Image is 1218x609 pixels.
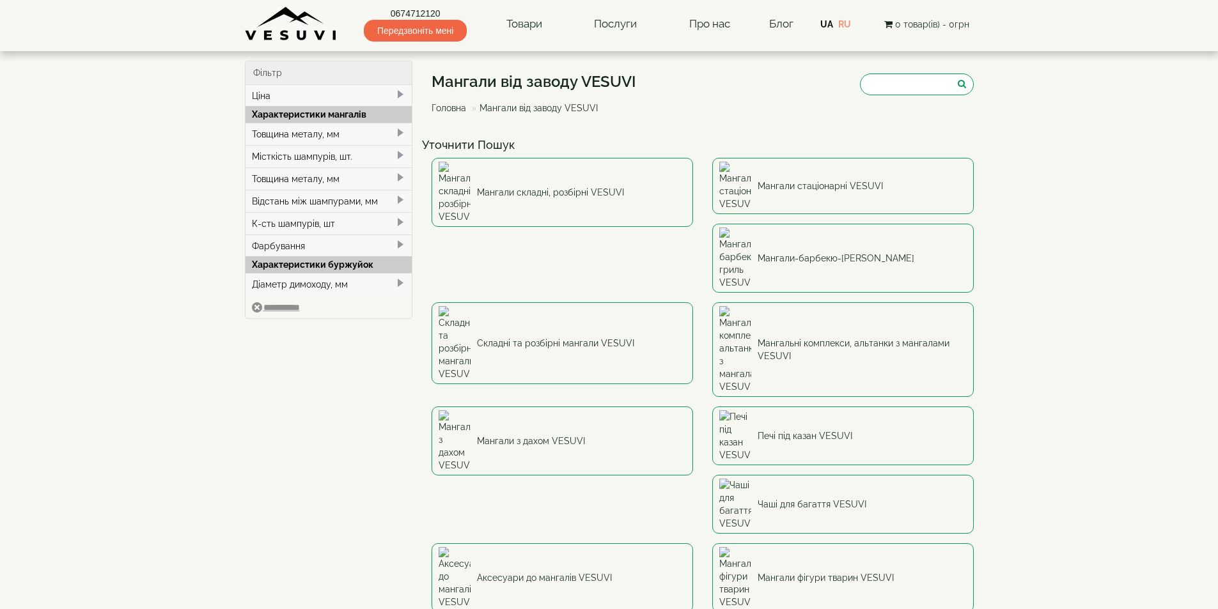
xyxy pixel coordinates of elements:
[432,406,693,475] a: Мангали з дахом VESUVI Мангали з дахом VESUVI
[364,20,467,42] span: Передзвоніть мені
[246,145,412,167] div: Місткість шампурів, шт.
[719,227,751,289] img: Мангали-барбекю-гриль VESUVI
[246,212,412,235] div: К-сть шампурів, шт
[432,158,693,227] a: Мангали складні, розбірні VESUVI Мангали складні, розбірні VESUVI
[246,256,412,273] div: Характеристики буржуйок
[712,224,974,293] a: Мангали-барбекю-гриль VESUVI Мангали-барбекю-[PERSON_NAME]
[246,167,412,190] div: Товщина металу, мм
[432,103,466,113] a: Головна
[246,190,412,212] div: Відстань між шампурами, мм
[246,85,412,107] div: Ціна
[469,102,598,114] li: Мангали від заводу VESUVI
[581,10,650,39] a: Послуги
[895,19,969,29] span: 0 товар(ів) - 0грн
[712,406,974,465] a: Печі під казан VESUVI Печі під казан VESUVI
[719,479,751,530] img: Чаші для багаття VESUVI
[246,123,412,145] div: Товщина металу, мм
[719,306,751,393] img: Мангальні комплекси, альтанки з мангалами VESUVI
[422,139,983,151] h4: Уточнити Пошук
[719,162,751,210] img: Мангали стаціонарні VESUVI
[246,235,412,257] div: Фарбування
[246,106,412,123] div: Характеристики мангалів
[364,7,467,20] a: 0674712120
[838,19,851,29] a: RU
[712,302,974,397] a: Мангальні комплекси, альтанки з мангалами VESUVI Мангальні комплекси, альтанки з мангалами VESUVI
[439,306,471,380] img: Складні та розбірні мангали VESUVI
[245,6,338,42] img: Завод VESUVI
[494,10,555,39] a: Товари
[246,273,412,295] div: Діаметр димоходу, мм
[769,17,793,30] a: Блог
[820,19,833,29] a: UA
[676,10,743,39] a: Про нас
[439,547,471,608] img: Аксесуари до мангалів VESUVI
[719,547,751,608] img: Мангали фігури тварин VESUVI
[432,302,693,384] a: Складні та розбірні мангали VESUVI Складні та розбірні мангали VESUVI
[439,162,471,223] img: Мангали складні, розбірні VESUVI
[246,61,412,85] div: Фільтр
[880,17,973,31] button: 0 товар(ів) - 0грн
[439,410,471,472] img: Мангали з дахом VESUVI
[719,410,751,461] img: Печі під казан VESUVI
[712,475,974,534] a: Чаші для багаття VESUVI Чаші для багаття VESUVI
[712,158,974,214] a: Мангали стаціонарні VESUVI Мангали стаціонарні VESUVI
[432,73,636,90] h1: Мангали від заводу VESUVI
